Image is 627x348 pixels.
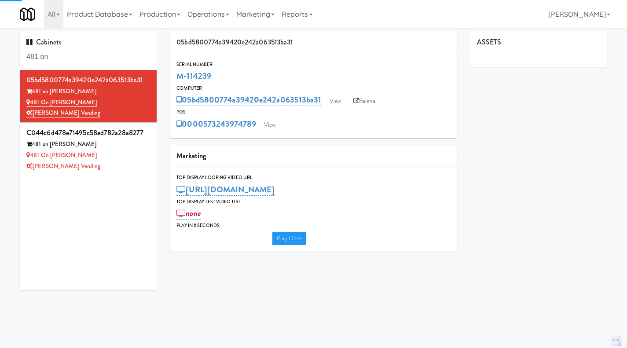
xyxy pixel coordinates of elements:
[176,198,451,206] div: Top Display Test Video Url
[349,95,380,108] a: Balena
[20,7,35,22] img: Micromart
[26,139,150,150] div: 481 on [PERSON_NAME]
[20,70,157,123] li: 05bd5800774a39420e242a063513ba31481 on [PERSON_NAME] 481 on [PERSON_NAME][PERSON_NAME] Vending
[176,183,275,196] a: [URL][DOMAIN_NAME]
[26,126,150,139] div: c044c6d478e71495c58ed782a28a8277
[26,98,97,107] a: 481 on [PERSON_NAME]
[26,86,150,97] div: 481 on [PERSON_NAME]
[176,108,451,117] div: POS
[176,173,451,182] div: Top Display Looping Video Url
[260,118,280,132] a: View
[176,84,451,93] div: Computer
[477,37,502,47] span: ASSETS
[176,150,206,161] span: Marketing
[176,60,451,69] div: Serial Number
[20,123,157,175] li: c044c6d478e71495c58ed782a28a8277481 on [PERSON_NAME] 481 on [PERSON_NAME][PERSON_NAME] Vending
[176,207,201,220] a: none
[26,37,62,47] span: Cabinets
[176,70,211,82] a: M-114239
[176,118,256,130] a: 0000573243974789
[325,95,345,108] a: View
[176,94,321,106] a: 05bd5800774a39420e242a063513ba31
[176,221,451,230] div: Play in X seconds
[26,162,100,170] a: [PERSON_NAME] Vending
[170,31,457,54] div: 05bd5800774a39420e242a063513ba31
[26,73,150,87] div: 05bd5800774a39420e242a063513ba31
[272,232,306,245] a: Play Once
[26,151,97,159] a: 481 on [PERSON_NAME]
[26,49,150,65] input: Search cabinets
[26,109,100,117] a: [PERSON_NAME] Vending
